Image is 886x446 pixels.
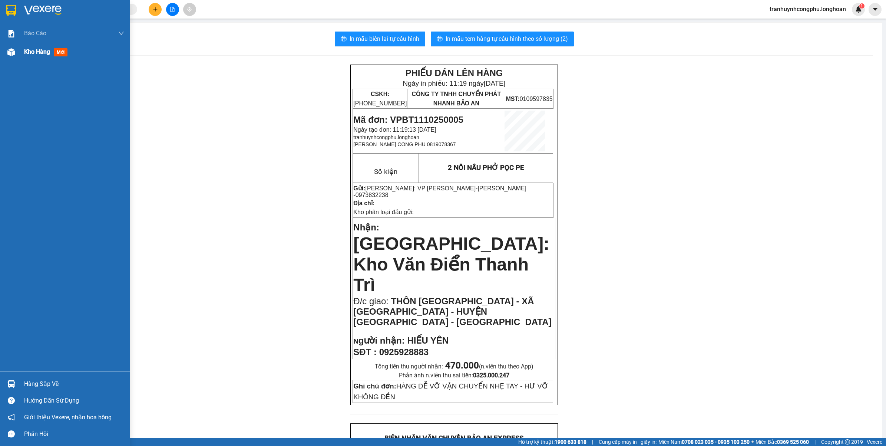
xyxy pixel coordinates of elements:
[7,30,15,37] img: solution-icon
[24,29,46,38] span: Báo cáo
[403,79,505,87] span: Ngày in phiếu: 11:19 ngày
[353,200,374,206] strong: Địa chỉ:
[353,382,548,401] span: HÀNG DỄ VỠ VẬN CHUYỂN NHẸ TAY - HƯ VỠ KHÔNG ĐỀN
[353,296,391,306] span: Đ/c giao:
[353,141,456,147] span: [PERSON_NAME] CONG PHU 0819078367
[506,96,519,102] strong: MST:
[335,32,425,46] button: printerIn mẫu biên lai tự cấu hình
[52,3,150,13] strong: PHIẾU DÁN LÊN HÀNG
[24,413,112,422] span: Giới thiệu Vexere, nhận hoa hồng
[353,382,396,390] strong: Ghi chú đơn:
[353,337,404,345] strong: N
[860,3,863,9] span: 1
[7,48,15,56] img: warehouse-icon
[7,380,15,388] img: warehouse-icon
[3,45,113,55] span: Mã đơn: VPBT1110250004
[118,30,124,36] span: down
[777,439,809,445] strong: 0369 525 060
[353,222,379,232] span: Nhận:
[356,192,389,198] span: 0973832238
[682,439,750,445] strong: 0708 023 035 - 0935 103 250
[855,6,862,13] img: icon-new-feature
[384,434,523,442] strong: BIÊN NHẬN VẬN CHUYỂN BẢO AN EXPRESS
[366,185,476,191] span: [PERSON_NAME]: VP [PERSON_NAME]
[350,34,419,43] span: In mẫu biên lai tự cấu hình
[353,185,526,198] span: -
[183,3,196,16] button: aim
[353,115,463,125] span: Mã đơn: VPBT1110250005
[353,185,365,191] strong: Gửi:
[6,5,16,16] img: logo-vxr
[358,335,405,345] span: gười nhận:
[8,397,15,404] span: question-circle
[341,36,347,43] span: printer
[555,439,586,445] strong: 1900 633 818
[405,68,503,78] strong: PHIẾU DÁN LÊN HÀNG
[751,440,754,443] span: ⚪️
[756,438,809,446] span: Miền Bắc
[187,7,192,12] span: aim
[353,185,526,198] span: [PERSON_NAME] -
[153,7,158,12] span: plus
[506,96,552,102] span: 0109597835
[814,438,816,446] span: |
[24,48,50,55] span: Kho hàng
[448,164,524,172] span: 2 NỒI NẤU PHỞ PỌC PE
[431,32,574,46] button: printerIn mẫu tem hàng tự cấu hình theo số lượng (2)
[353,347,377,357] strong: SĐT :
[658,438,750,446] span: Miền Nam
[869,3,882,16] button: caret-down
[54,48,67,56] span: mới
[379,347,429,357] span: 0925928883
[149,3,162,16] button: plus
[353,234,549,295] span: [GEOGRAPHIC_DATA]: Kho Văn Điển Thanh Trì
[8,414,15,421] span: notification
[353,296,551,327] span: THÔN [GEOGRAPHIC_DATA] - XÃ [GEOGRAPHIC_DATA] - HUYỆN [GEOGRAPHIC_DATA] - [GEOGRAPHIC_DATA]
[445,363,533,370] span: (n.viên thu theo App)
[375,363,533,370] span: Tổng tiền thu người nhận:
[407,335,449,345] span: HIẾU YÊN
[764,4,852,14] span: tranhuynhcongphu.longhoan
[371,91,390,97] strong: CSKH:
[3,25,56,38] span: [PHONE_NUMBER]
[24,378,124,390] div: Hàng sắp về
[166,3,179,16] button: file-add
[599,438,657,446] span: Cung cấp máy in - giấy in:
[353,91,407,106] span: [PHONE_NUMBER]
[446,34,568,43] span: In mẫu tem hàng tự cấu hình theo số lượng (2)
[859,3,864,9] sup: 1
[59,25,148,39] span: CÔNG TY TNHH CHUYỂN PHÁT NHANH BẢO AN
[353,134,419,140] span: tranhuynhcongphu.longhoan
[872,6,879,13] span: caret-down
[473,372,509,379] strong: 0325.000.247
[353,127,436,133] span: Ngày tạo đơn: 11:19:13 [DATE]
[8,430,15,437] span: message
[20,25,39,32] strong: CSKH:
[445,360,479,371] strong: 470.000
[374,168,397,176] span: Số kiện
[592,438,593,446] span: |
[845,439,850,445] span: copyright
[484,79,506,87] span: [DATE]
[399,372,509,379] span: Phản ánh n.viên thu sai tiền:
[411,91,501,106] span: CÔNG TY TNHH CHUYỂN PHÁT NHANH BẢO AN
[518,438,586,446] span: Hỗ trợ kỹ thuật:
[170,7,175,12] span: file-add
[24,395,124,406] div: Hướng dẫn sử dụng
[353,209,414,215] span: Kho phân loại đầu gửi:
[24,429,124,440] div: Phản hồi
[437,36,443,43] span: printer
[50,15,152,23] span: Ngày in phiếu: 11:11 ngày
